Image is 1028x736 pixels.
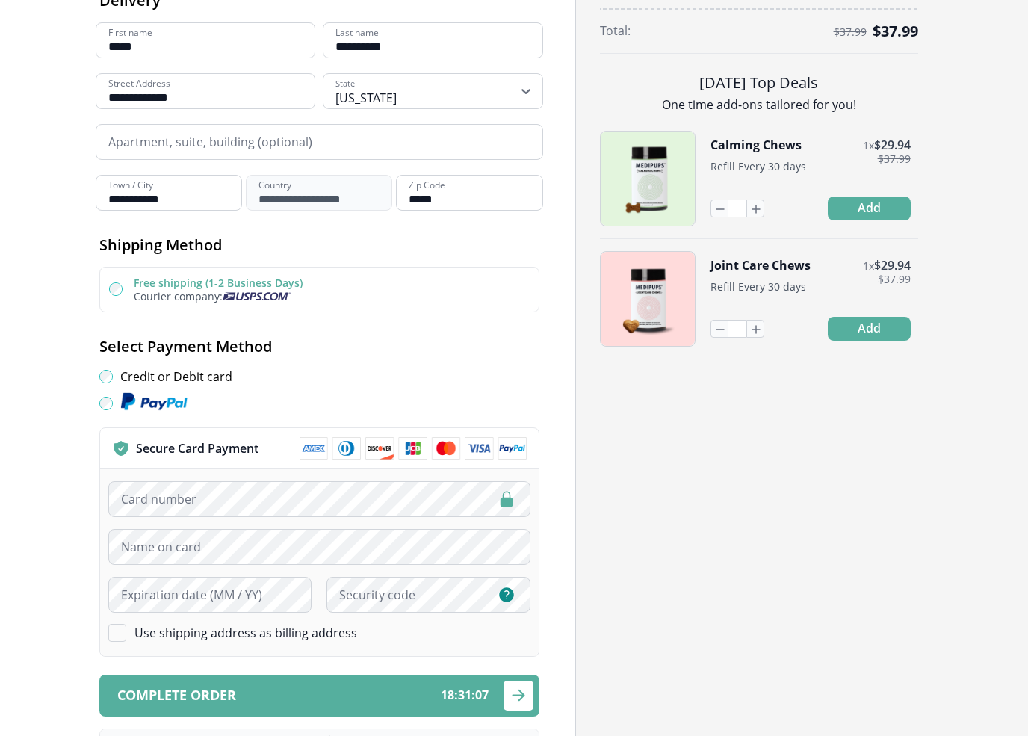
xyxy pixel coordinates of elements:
[878,153,911,165] span: $ 37.99
[601,132,695,226] img: Calming Chews
[828,317,911,341] button: Add
[99,336,539,356] h2: Select Payment Method
[710,137,802,153] button: Calming Chews
[335,90,397,106] div: [US_STATE]
[117,688,236,702] span: Complete order
[223,292,291,300] img: Usps courier company
[710,257,811,273] button: Joint Care Chews
[600,96,918,113] p: One time add-ons tailored for you!
[120,392,188,412] img: Paypal
[600,22,631,39] span: Total:
[134,289,223,303] span: Courier company:
[863,259,874,273] span: 1 x
[99,675,539,717] button: Complete order18:31:07
[134,625,357,641] label: Use shipping address as billing address
[828,197,911,220] button: Add
[134,276,303,290] label: Free shipping (1-2 Business Days)
[601,252,695,346] img: Joint Care Chews
[873,21,918,41] span: $ 37.99
[878,273,911,285] span: $ 37.99
[99,235,539,255] h2: Shipping Method
[863,138,874,152] span: 1 x
[874,137,911,153] span: $ 29.94
[120,368,232,385] label: Credit or Debit card
[834,26,867,38] span: $ 37.99
[710,159,806,173] span: Refill Every 30 days
[710,279,806,294] span: Refill Every 30 days
[874,257,911,273] span: $ 29.94
[300,437,527,460] img: payment methods
[441,688,489,702] span: 18 : 31 : 07
[600,72,918,93] h2: [DATE] Top Deals
[136,440,258,457] p: Secure Card Payment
